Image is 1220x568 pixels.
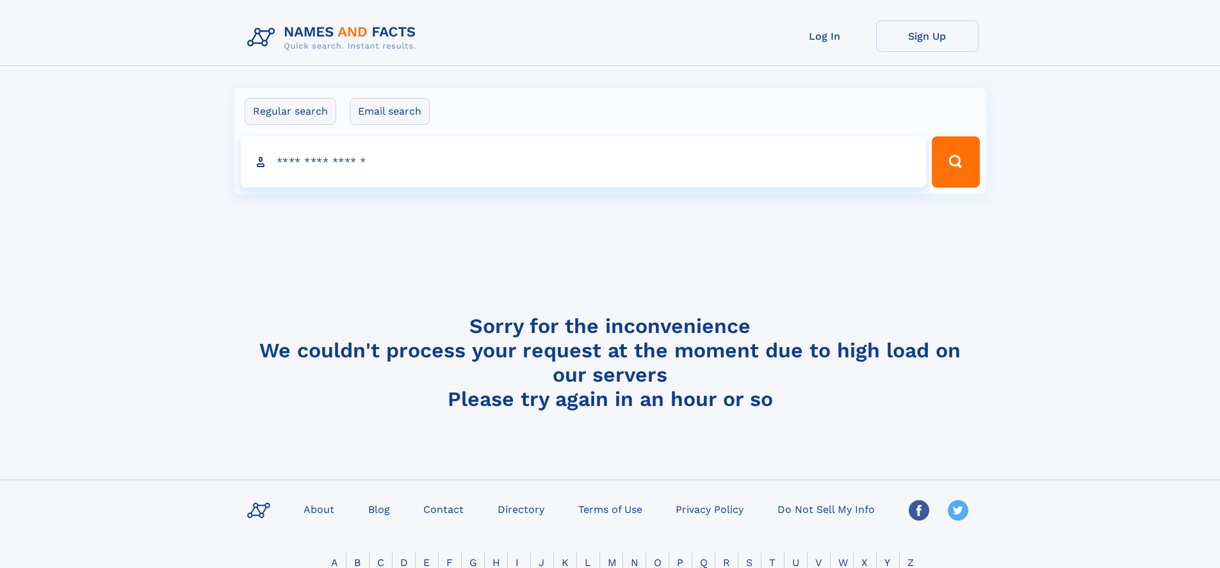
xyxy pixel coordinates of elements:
img: Twitter [948,500,968,521]
img: Logo Names and Facts [242,20,427,55]
input: search input [241,136,927,188]
a: Directory [492,499,549,518]
img: Facebook [909,500,929,521]
label: Email search [350,98,430,125]
a: Blog [363,499,395,518]
label: Regular search [245,98,336,125]
a: Contact [418,499,469,518]
a: About [298,499,339,518]
a: Do Not Sell My Info [772,499,880,518]
h4: Sorry for the inconvenience We couldn't process your request at the moment due to high load on ou... [242,314,979,411]
a: Terms of Use [573,499,647,518]
button: Search Button [932,136,979,188]
a: Sign Up [876,20,979,52]
a: Log In [774,20,876,52]
a: Privacy Policy [671,499,749,518]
